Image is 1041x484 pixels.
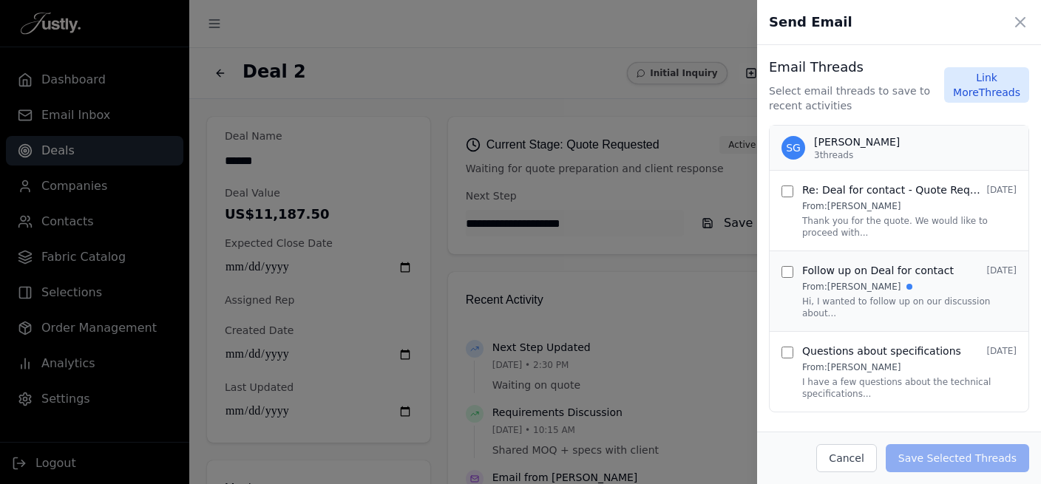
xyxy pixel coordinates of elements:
[986,345,1017,357] span: [DATE]
[944,67,1029,103] button: Link MoreThreads
[802,344,961,358] p: Questions about specifications
[802,183,980,197] p: Re: Deal for contact - Quote Requested
[802,296,1017,319] p: Hi, I wanted to follow up on our discussion about...
[769,57,944,78] h4: Email Threads
[814,149,900,161] p: 3 thread s
[769,83,944,113] p: Select email threads to save to recent activities
[781,136,805,160] div: SG
[802,263,954,278] p: Follow up on Deal for contact
[769,12,852,33] h3: Send Email
[802,376,1017,400] p: I have a few questions about the technical specifications...
[802,281,901,293] p: From: [PERSON_NAME]
[816,444,876,472] button: Cancel
[802,200,901,212] p: From: [PERSON_NAME]
[886,444,1029,472] button: Save Selected Threads
[802,215,1017,239] p: Thank you for the quote. We would like to proceed with...
[986,184,1017,196] span: [DATE]
[814,134,900,149] p: [PERSON_NAME]
[986,265,1017,276] span: [DATE]
[802,361,901,373] p: From: [PERSON_NAME]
